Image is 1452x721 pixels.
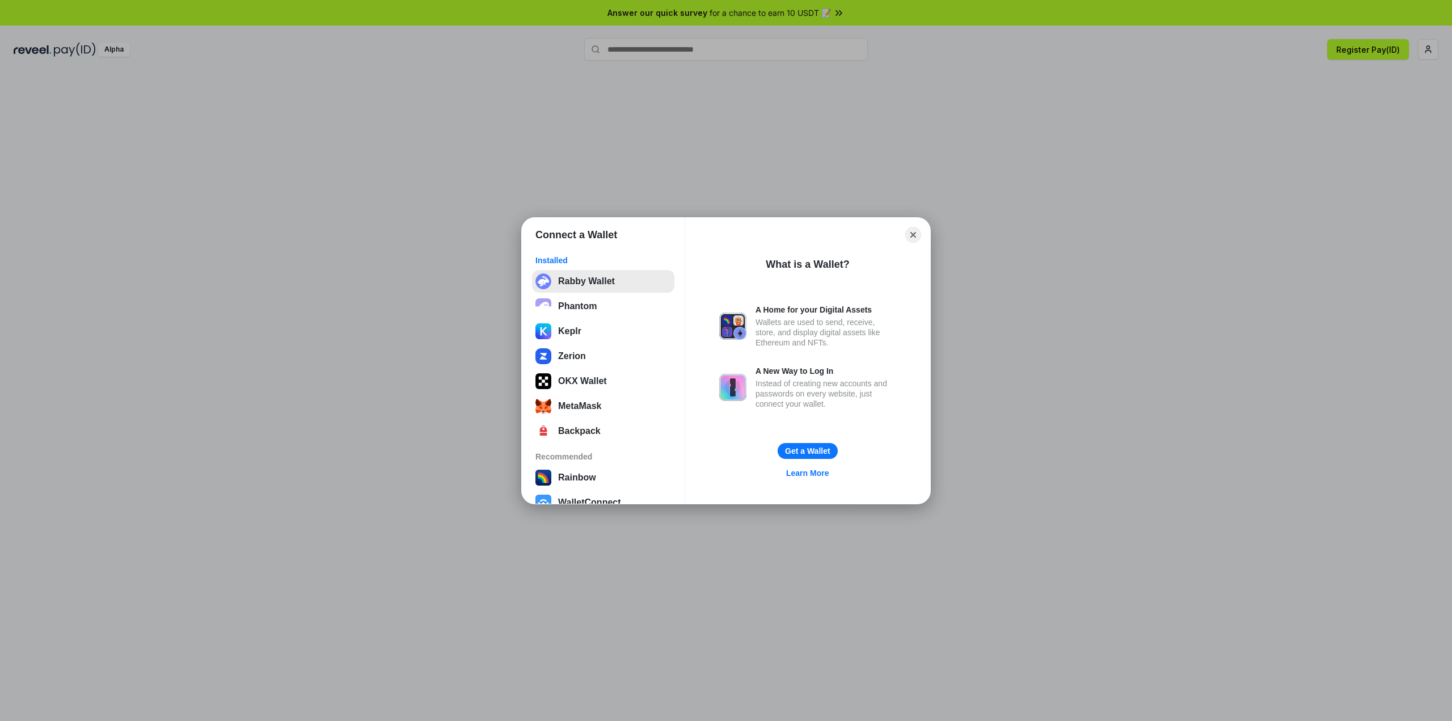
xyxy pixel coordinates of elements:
[535,398,551,414] img: svg+xml;base64,PHN2ZyB3aWR0aD0iMzUiIGhlaWdodD0iMzQiIHZpZXdCb3g9IjAgMCAzNSAzNCIgZmlsbD0ibm9uZSIgeG...
[755,366,896,376] div: A New Way to Log In
[535,470,551,486] img: svg+xml,%3Csvg%20width%3D%22120%22%20height%3D%22120%22%20viewBox%3D%220%200%20120%20120%22%20fil...
[532,295,674,318] button: Phantom
[785,446,830,456] div: Get a Wallet
[532,466,674,489] button: Rainbow
[755,305,896,315] div: A Home for your Digital Assets
[558,326,581,336] div: Keplr
[558,276,615,286] div: Rabby Wallet
[778,443,838,459] button: Get a Wallet
[558,376,607,386] div: OKX Wallet
[535,255,671,265] div: Installed
[558,301,597,311] div: Phantom
[558,351,586,361] div: Zerion
[755,317,896,348] div: Wallets are used to send, receive, store, and display digital assets like Ethereum and NFTs.
[532,491,674,514] button: WalletConnect
[905,227,921,243] button: Close
[535,495,551,511] img: svg+xml,%3Csvg%20width%3D%2228%22%20height%3D%2228%22%20viewBox%3D%220%200%2028%2028%22%20fill%3D...
[558,497,621,508] div: WalletConnect
[532,320,674,343] button: Keplr
[535,348,551,364] img: svg+xml,%3Csvg%20xmlns%3D%22http%3A%2F%2Fwww.w3.org%2F2000%2Fsvg%22%20width%3D%22512%22%20height%...
[719,313,746,340] img: svg+xml,%3Csvg%20xmlns%3D%22http%3A%2F%2Fwww.w3.org%2F2000%2Fsvg%22%20fill%3D%22none%22%20viewBox...
[532,270,674,293] button: Rabby Wallet
[532,420,674,442] button: Backpack
[535,298,551,314] img: epq2vO3P5aLWl15yRS7Q49p1fHTx2Sgh99jU3kfXv7cnPATIVQHAx5oQs66JWv3SWEjHOsb3kKgmE5WNBxBId7C8gm8wEgOvz...
[532,395,674,418] button: MetaMask
[532,370,674,393] button: OKX Wallet
[786,468,829,478] div: Learn More
[755,378,896,409] div: Instead of creating new accounts and passwords on every website, just connect your wallet.
[535,423,551,439] img: 4BxBxKvl5W07cAAAAASUVORK5CYII=
[558,426,601,436] div: Backpack
[535,373,551,389] img: 5VZ71FV6L7PA3gg3tXrdQ+DgLhC+75Wq3no69P3MC0NFQpx2lL04Ql9gHK1bRDjsSBIvScBnDTk1WrlGIZBorIDEYJj+rhdgn...
[535,323,551,339] img: ByMCUfJCc2WaAAAAAElFTkSuQmCC
[535,228,617,242] h1: Connect a Wallet
[766,258,849,271] div: What is a Wallet?
[779,466,835,480] a: Learn More
[558,401,601,411] div: MetaMask
[719,374,746,401] img: svg+xml,%3Csvg%20xmlns%3D%22http%3A%2F%2Fwww.w3.org%2F2000%2Fsvg%22%20fill%3D%22none%22%20viewBox...
[535,452,671,462] div: Recommended
[532,345,674,368] button: Zerion
[558,473,596,483] div: Rainbow
[535,273,551,289] img: svg+xml;base64,PHN2ZyB3aWR0aD0iMzIiIGhlaWdodD0iMzIiIHZpZXdCb3g9IjAgMCAzMiAzMiIgZmlsbD0ibm9uZSIgeG...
